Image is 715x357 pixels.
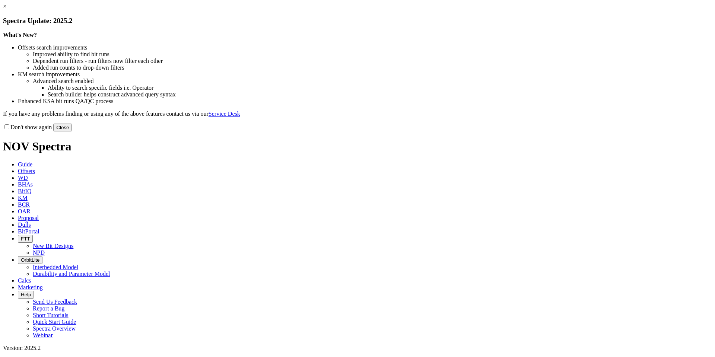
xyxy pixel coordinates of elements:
[3,140,712,153] h1: NOV Spectra
[21,257,39,263] span: OrbitLite
[18,44,712,51] li: Offsets search improvements
[3,32,37,38] strong: What's New?
[3,3,6,9] a: ×
[33,271,110,277] a: Durability and Parameter Model
[33,78,712,85] li: Advanced search enabled
[3,17,712,25] h3: Spectra Update: 2025.2
[33,243,73,249] a: New Bit Designs
[18,71,712,78] li: KM search improvements
[18,277,31,284] span: Calcs
[33,264,78,270] a: Interbedded Model
[21,292,31,297] span: Help
[33,332,53,338] a: Webinar
[3,345,712,351] div: Version: 2025.2
[53,124,72,131] button: Close
[18,221,31,228] span: Dulls
[48,91,712,98] li: Search builder helps construct advanced query syntax
[33,58,712,64] li: Dependent run filters - run filters now filter each other
[33,319,76,325] a: Quick Start Guide
[33,312,69,318] a: Short Tutorials
[3,124,52,130] label: Don't show again
[3,111,712,117] p: If you have any problems finding or using any of the above features contact us via our
[209,111,240,117] a: Service Desk
[18,188,31,194] span: BitIQ
[33,249,45,256] a: NPD
[18,201,30,208] span: BCR
[33,299,77,305] a: Send Us Feedback
[48,85,712,91] li: Ability to search specific fields i.e. Operator
[18,228,39,235] span: BitPortal
[18,208,31,214] span: OAR
[18,161,32,168] span: Guide
[18,284,43,290] span: Marketing
[18,195,28,201] span: KM
[18,168,35,174] span: Offsets
[18,215,39,221] span: Proposal
[18,98,712,105] li: Enhanced KSA bit runs QA/QC process
[21,236,30,242] span: FTT
[33,325,76,332] a: Spectra Overview
[33,305,64,312] a: Report a Bug
[4,124,9,129] input: Don't show again
[33,64,712,71] li: Added run counts to drop-down filters
[33,51,712,58] li: Improved ability to find bit runs
[18,181,33,188] span: BHAs
[18,175,28,181] span: WD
